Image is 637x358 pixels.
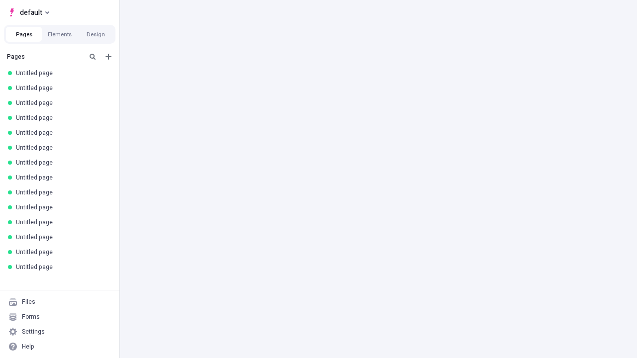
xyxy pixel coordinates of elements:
[16,129,107,137] div: Untitled page
[22,343,34,351] div: Help
[22,313,40,321] div: Forms
[16,174,107,181] div: Untitled page
[16,144,107,152] div: Untitled page
[16,159,107,167] div: Untitled page
[20,6,42,18] span: default
[16,99,107,107] div: Untitled page
[16,114,107,122] div: Untitled page
[16,69,107,77] div: Untitled page
[7,53,83,61] div: Pages
[16,233,107,241] div: Untitled page
[6,27,42,42] button: Pages
[22,298,35,306] div: Files
[42,27,78,42] button: Elements
[16,188,107,196] div: Untitled page
[103,51,114,63] button: Add new
[16,218,107,226] div: Untitled page
[16,84,107,92] div: Untitled page
[22,328,45,336] div: Settings
[4,5,53,20] button: Select site
[16,248,107,256] div: Untitled page
[16,203,107,211] div: Untitled page
[16,263,107,271] div: Untitled page
[78,27,113,42] button: Design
